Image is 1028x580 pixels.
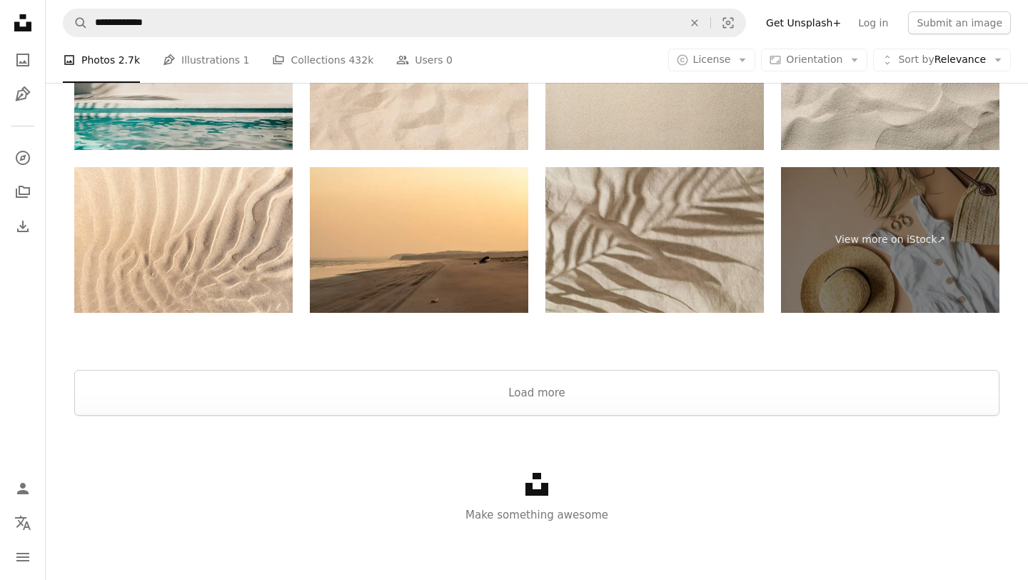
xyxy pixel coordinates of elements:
button: Submit an image [908,11,1011,34]
span: Sort by [898,54,934,65]
button: Sort byRelevance [873,49,1011,71]
a: Photos [9,46,37,74]
button: Language [9,509,37,537]
button: Menu [9,543,37,571]
button: Load more [74,370,999,416]
p: Make something awesome [46,506,1028,524]
a: Explore [9,144,37,172]
form: Find visuals sitewide [63,9,746,37]
a: Users 0 [396,37,453,83]
a: Get Unsplash+ [757,11,850,34]
span: Relevance [898,53,986,67]
img: Al Khaluf, beach at sunset and one boat in the sand, Oman [310,167,528,313]
a: View more on iStock↗ [781,167,999,313]
a: Collections 432k [272,37,373,83]
span: 432k [348,52,373,68]
a: Log in [850,11,897,34]
img: waves in the hot sand [74,167,293,313]
a: Log in / Sign up [9,474,37,503]
a: Illustrations [9,80,37,109]
button: Visual search [711,9,745,36]
button: License [668,49,756,71]
span: Orientation [786,54,842,65]
a: Collections [9,178,37,206]
span: 1 [243,52,250,68]
button: Orientation [761,49,867,71]
a: Home — Unsplash [9,9,37,40]
span: 0 [446,52,453,68]
a: Download History [9,212,37,241]
button: Search Unsplash [64,9,88,36]
span: License [693,54,731,65]
img: Tropical palm tree leaves shadow on sand color linen background. Minimal summer concept. An origi... [545,167,764,313]
button: Clear [679,9,710,36]
a: Illustrations 1 [163,37,249,83]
